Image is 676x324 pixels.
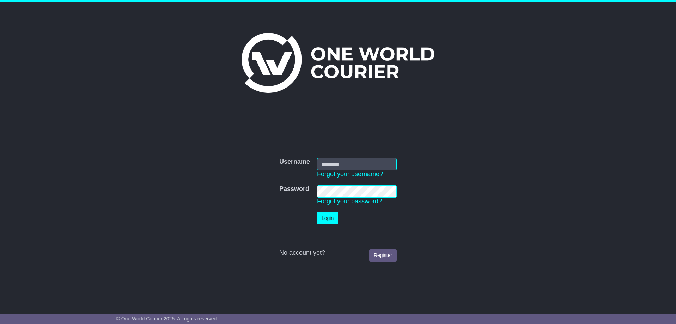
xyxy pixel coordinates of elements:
label: Password [279,185,309,193]
label: Username [279,158,310,166]
span: © One World Courier 2025. All rights reserved. [116,316,218,322]
a: Register [369,249,397,262]
div: No account yet? [279,249,397,257]
a: Forgot your username? [317,170,383,178]
a: Forgot your password? [317,198,382,205]
button: Login [317,212,338,224]
img: One World [242,33,434,93]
